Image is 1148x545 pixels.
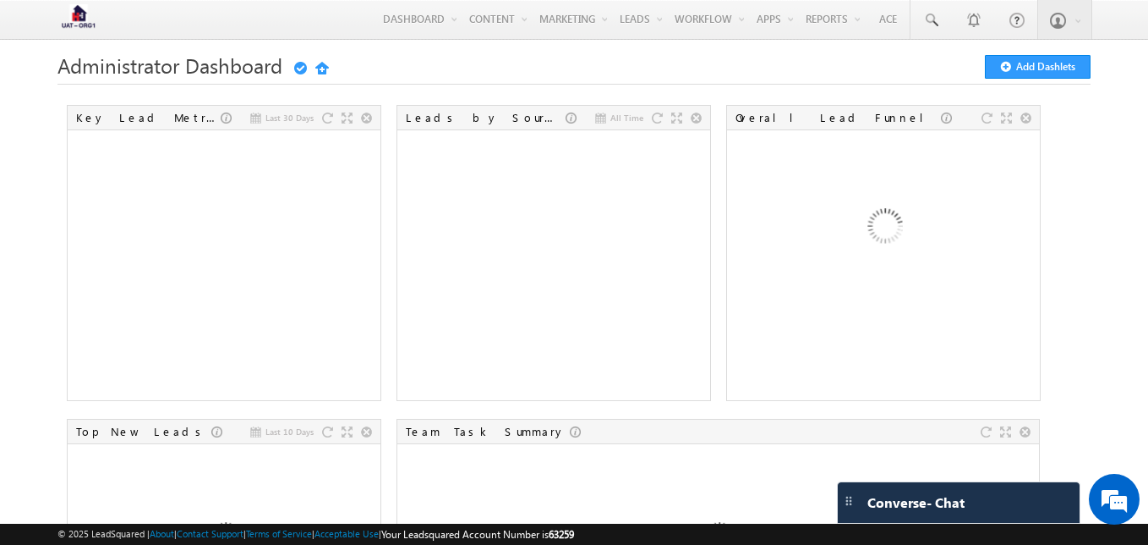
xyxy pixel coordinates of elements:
div: Leads by Sources [406,110,566,125]
span: Last 10 Days [265,424,314,439]
a: Acceptable Use [314,528,379,539]
img: Loading... [793,138,975,320]
span: Your Leadsquared Account Number is [381,528,574,541]
div: Team Task Summary [406,424,570,439]
div: Key Lead Metrics [76,110,221,125]
span: Last 30 Days [265,110,314,125]
div: Top New Leads [76,424,211,439]
a: Terms of Service [246,528,312,539]
img: Custom Logo [57,4,100,34]
button: Add Dashlets [985,55,1091,79]
a: Contact Support [177,528,243,539]
span: 63259 [549,528,574,541]
img: carter-drag [842,494,856,508]
span: Converse - Chat [867,495,965,510]
div: Overall Lead Funnel [735,110,941,125]
span: All Time [610,110,643,125]
span: Administrator Dashboard [57,52,282,79]
span: © 2025 LeadSquared | | | | | [57,526,574,542]
a: About [150,528,174,539]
